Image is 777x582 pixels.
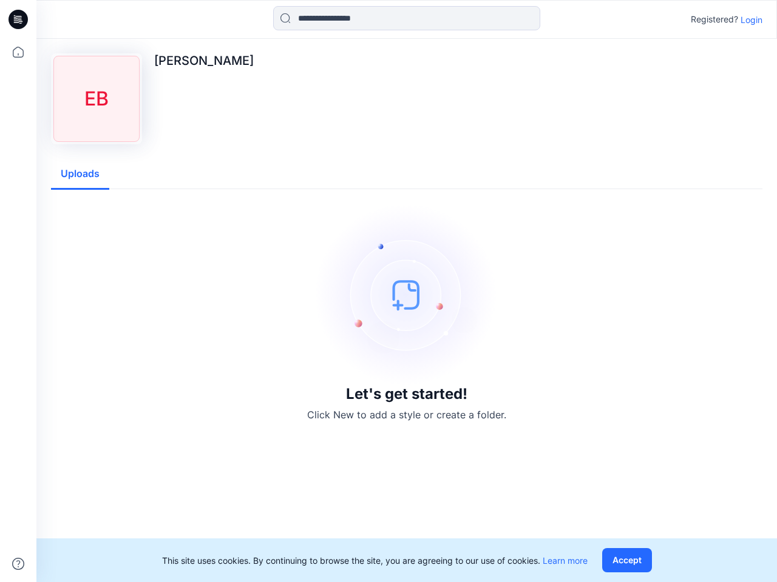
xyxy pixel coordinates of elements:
div: EB [53,56,140,142]
p: Click New to add a style or create a folder. [307,407,506,422]
p: [PERSON_NAME] [154,53,254,68]
p: This site uses cookies. By continuing to browse the site, you are agreeing to our use of cookies. [162,554,588,567]
button: Uploads [51,159,109,190]
p: Login [741,13,762,26]
img: empty-state-image.svg [316,204,498,386]
p: Registered? [691,12,738,27]
h3: Let's get started! [346,386,467,403]
a: Learn more [543,555,588,566]
button: Accept [602,548,652,572]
